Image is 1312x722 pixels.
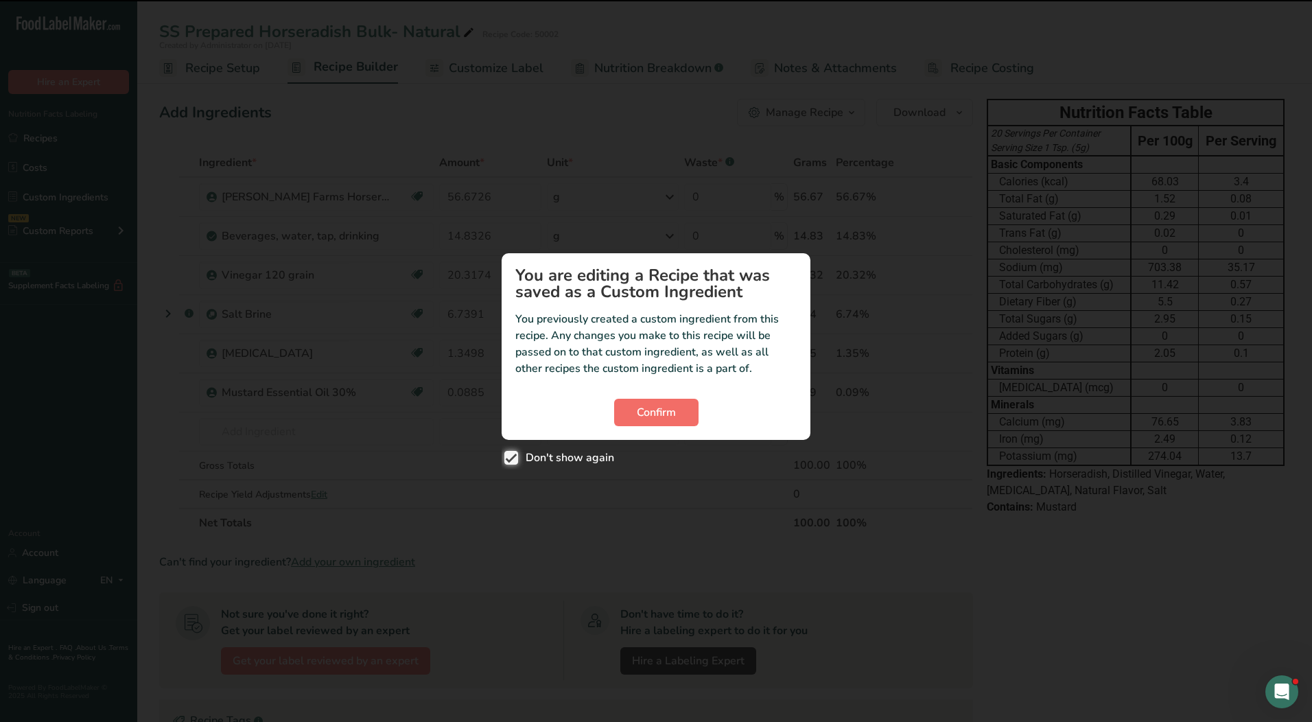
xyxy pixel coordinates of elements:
[614,399,699,426] button: Confirm
[515,267,797,300] h1: You are editing a Recipe that was saved as a Custom Ingredient
[518,451,614,465] span: Don't show again
[637,404,676,421] span: Confirm
[515,311,797,377] p: You previously created a custom ingredient from this recipe. Any changes you make to this recipe ...
[1265,675,1298,708] iframe: Intercom live chat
